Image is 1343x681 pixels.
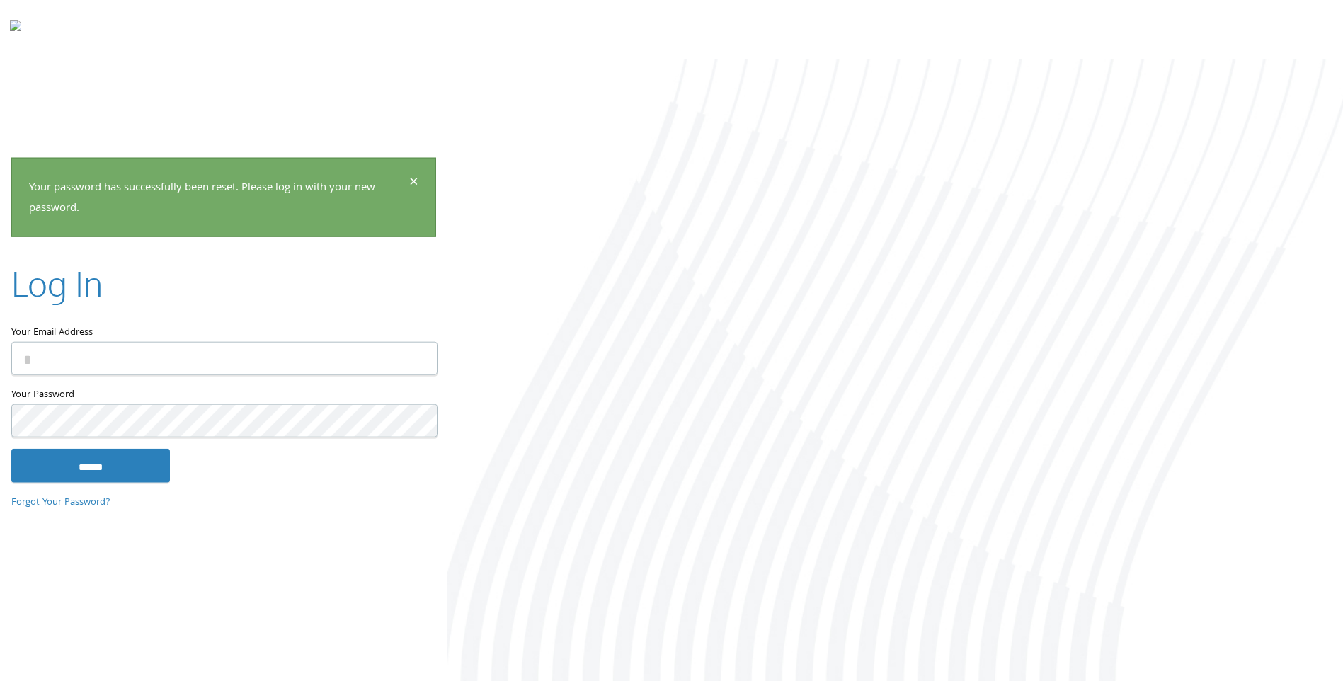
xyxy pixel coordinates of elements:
[11,495,110,510] a: Forgot Your Password?
[10,15,21,43] img: todyl-logo-dark.svg
[409,176,418,193] button: Dismiss alert
[409,170,418,198] span: ×
[29,178,407,219] p: Your password has successfully been reset. Please log in with your new password.
[11,386,436,404] label: Your Password
[11,259,103,307] h2: Log In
